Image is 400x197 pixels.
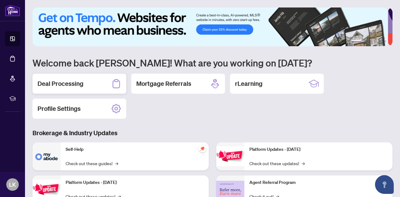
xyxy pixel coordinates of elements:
[249,146,387,153] p: Platform Updates - [DATE]
[9,180,16,189] span: LK
[66,160,118,167] a: Check out these guides!→
[136,79,191,88] h2: Mortgage Referrals
[374,40,376,42] button: 4
[37,79,83,88] h2: Deal Processing
[384,40,386,42] button: 6
[199,145,206,152] span: pushpin
[369,40,371,42] button: 3
[249,179,387,186] p: Agent Referral Program
[364,40,366,42] button: 2
[351,40,361,42] button: 1
[32,7,388,46] img: Slide 0
[66,146,204,153] p: Self-Help
[32,57,392,69] h1: Welcome back [PERSON_NAME]! What are you working on [DATE]?
[37,104,81,113] h2: Profile Settings
[66,179,204,186] p: Platform Updates - [DATE]
[115,160,118,167] span: →
[235,79,262,88] h2: rLearning
[5,5,20,16] img: logo
[249,160,305,167] a: Check out these updates!→
[375,175,394,194] button: Open asap
[302,160,305,167] span: →
[379,40,381,42] button: 5
[32,129,392,137] h3: Brokerage & Industry Updates
[216,146,244,166] img: Platform Updates - June 23, 2025
[32,142,61,170] img: Self-Help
